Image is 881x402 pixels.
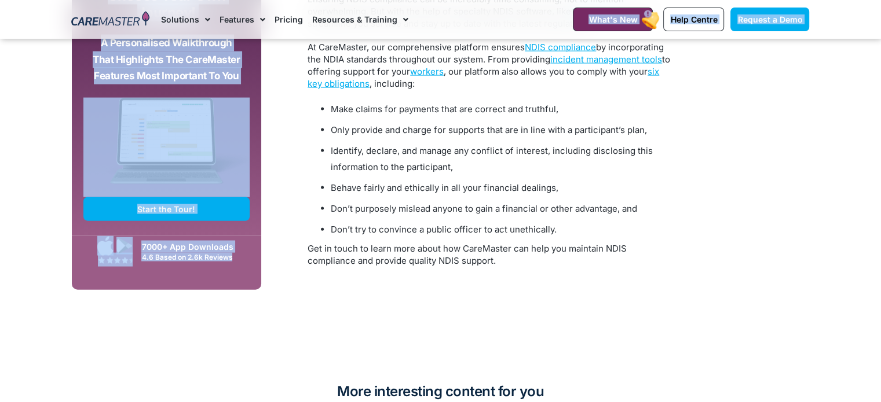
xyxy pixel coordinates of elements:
[308,41,672,90] p: At CareMaster, our comprehensive platform ensures by incorporating the NDIA standards throughout ...
[331,201,672,217] li: Don’t purposely mislead anyone to gain a financial or other advantage, and
[410,66,444,77] a: workers
[92,35,242,84] p: A personalised walkthrough that highlights the CareMaster features most important to you
[83,197,250,221] a: Start the Tour!
[83,98,250,197] img: CareMaster Software Mockup on Screen
[331,101,672,117] li: Make claims for payments that are correct and truthful,
[573,8,653,31] a: What's New
[116,237,133,255] img: Google Play App Icon
[588,14,637,24] span: What's New
[308,242,672,267] p: Get in touch to learn more about how CareMaster can help you maintain NDIS compliance and provide...
[737,14,802,24] span: Request a Demo
[730,8,809,31] a: Request a Demo
[137,204,195,214] span: Start the Tour!
[331,122,672,138] li: Only provide and charge for supports that are in line with a participant’s plan,
[663,8,724,31] a: Help Centre
[71,11,149,28] img: CareMaster Logo
[525,42,596,53] a: NDIS compliance
[141,253,244,261] div: 4.6 Based on 2.6k Reviews
[331,143,672,175] li: Identify, declare, and manage any conflict of interest, including disclosing this information to ...
[141,241,244,253] div: 7000+ App Downloads
[670,14,717,24] span: Help Centre
[98,257,133,264] img: Google Play Store App Review Stars
[550,54,662,65] a: incident management tools
[331,222,672,238] li: Don’t try to convince a public officer to act unethically.
[308,66,659,89] a: six key obligations
[97,236,114,256] img: Apple App Store Icon
[331,180,672,196] li: Behave fairly and ethically in all your financial dealings,
[72,382,810,401] h2: More interesting content for you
